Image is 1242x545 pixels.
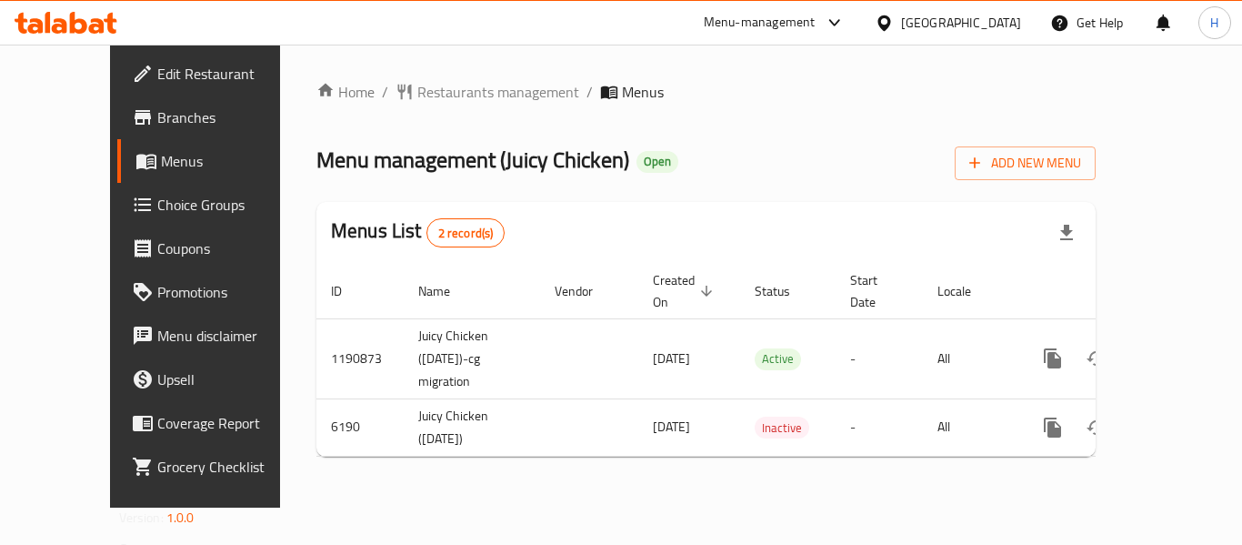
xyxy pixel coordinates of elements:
span: Menus [161,150,303,172]
span: Name [418,280,474,302]
a: Menu disclaimer [117,314,317,358]
span: ID [331,280,366,302]
span: Locale [937,280,995,302]
span: Active [755,348,801,369]
td: 6190 [316,399,404,456]
td: - [836,399,923,456]
a: Coupons [117,227,317,270]
a: Coverage Report [117,401,317,445]
span: Grocery Checklist [157,456,303,478]
h2: Menus List [331,217,505,247]
a: Home [316,81,375,103]
button: Add New Menu [955,146,1096,180]
a: Branches [117,96,317,139]
span: [DATE] [653,347,690,370]
span: Edit Restaurant [157,63,303,85]
span: Menu management ( Juicy Chicken ) [316,139,629,180]
td: All [923,318,1017,399]
button: Change Status [1075,406,1118,449]
a: Menus [117,139,317,183]
li: / [586,81,593,103]
a: Edit Restaurant [117,52,317,96]
span: 1.0.0 [166,506,195,530]
button: more [1031,406,1075,449]
span: Add New Menu [969,152,1081,175]
span: Created On [653,269,718,313]
div: [GEOGRAPHIC_DATA] [901,13,1021,33]
div: Active [755,348,801,370]
a: Choice Groups [117,183,317,227]
span: Menus [622,81,664,103]
td: 1190873 [316,318,404,399]
span: Promotions [157,281,303,303]
span: Coverage Report [157,412,303,434]
div: Total records count [426,218,506,247]
span: Coupons [157,237,303,259]
span: Inactive [755,418,809,439]
li: / [382,81,388,103]
div: Inactive [755,417,809,439]
span: Restaurants management [417,81,579,103]
span: Choice Groups [157,194,303,216]
span: Version: [119,506,164,530]
span: Open [636,154,678,169]
button: Change Status [1075,337,1118,380]
th: Actions [1017,264,1220,319]
td: Juicy Chicken ([DATE]) [404,399,540,456]
span: H [1210,13,1218,33]
a: Grocery Checklist [117,445,317,489]
table: enhanced table [316,264,1220,457]
span: Status [755,280,814,302]
td: - [836,318,923,399]
td: All [923,399,1017,456]
td: Juicy Chicken ([DATE])-cg migration [404,318,540,399]
div: Menu-management [704,12,816,34]
span: Start Date [850,269,901,313]
span: [DATE] [653,415,690,439]
div: Open [636,151,678,173]
button: more [1031,337,1075,380]
a: Restaurants management [396,81,579,103]
span: Upsell [157,368,303,390]
span: Vendor [555,280,616,302]
nav: breadcrumb [316,81,1096,103]
span: Branches [157,106,303,128]
a: Upsell [117,358,317,401]
div: Export file [1045,211,1088,255]
span: Menu disclaimer [157,325,303,347]
span: 2 record(s) [427,225,505,242]
a: Promotions [117,270,317,314]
